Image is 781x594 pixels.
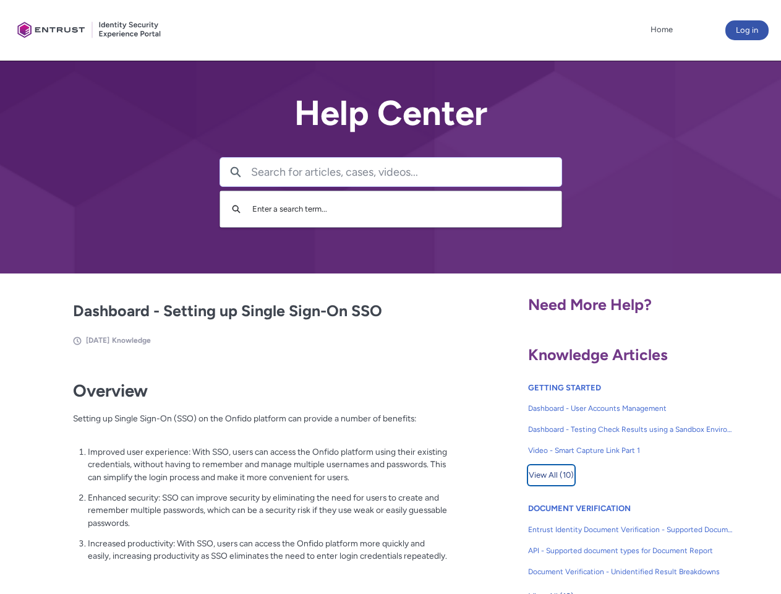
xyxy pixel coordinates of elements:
button: Search [220,158,251,186]
p: Increased productivity: With SSO, users can access the Onfido platform more quickly and easily, i... [88,537,448,562]
strong: Overview [73,381,148,401]
input: Search for articles, cases, videos... [251,158,561,186]
span: Document Verification - Unidentified Result Breakdowns [528,566,733,577]
a: Video - Smart Capture Link Part 1 [528,440,733,461]
a: Entrust Identity Document Verification - Supported Document type and size [528,519,733,540]
a: GETTING STARTED [528,383,601,392]
span: Dashboard - Testing Check Results using a Sandbox Environment [528,424,733,435]
p: Enhanced security: SSO can improve security by eliminating the need for users to create and remem... [88,491,448,530]
a: Dashboard - Testing Check Results using a Sandbox Environment [528,419,733,440]
span: Enter a search term... [252,204,327,213]
button: View All (10) [528,465,574,485]
span: Knowledge Articles [528,345,668,364]
a: Dashboard - User Accounts Management [528,398,733,419]
a: DOCUMENT VERIFICATION [528,504,631,513]
span: Video - Smart Capture Link Part 1 [528,445,733,456]
span: Dashboard - User Accounts Management [528,403,733,414]
a: API - Supported document types for Document Report [528,540,733,561]
button: Log in [725,20,769,40]
span: API - Supported document types for Document Report [528,545,733,556]
p: Improved user experience: With SSO, users can access the Onfido platform using their existing cre... [88,445,448,484]
button: Search [226,197,246,221]
a: Home [647,20,676,39]
span: Entrust Identity Document Verification - Supported Document type and size [528,524,733,535]
span: Need More Help? [528,295,652,314]
span: View All (10) [529,466,574,484]
h2: Dashboard - Setting up Single Sign-On SSO [73,299,448,323]
span: [DATE] [86,336,109,345]
a: Document Verification - Unidentified Result Breakdowns [528,561,733,582]
h2: Help Center [220,94,562,132]
li: Knowledge [112,335,151,346]
p: Setting up Single Sign-On (SSO) on the Onfido platform can provide a number of benefits: [73,412,448,437]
